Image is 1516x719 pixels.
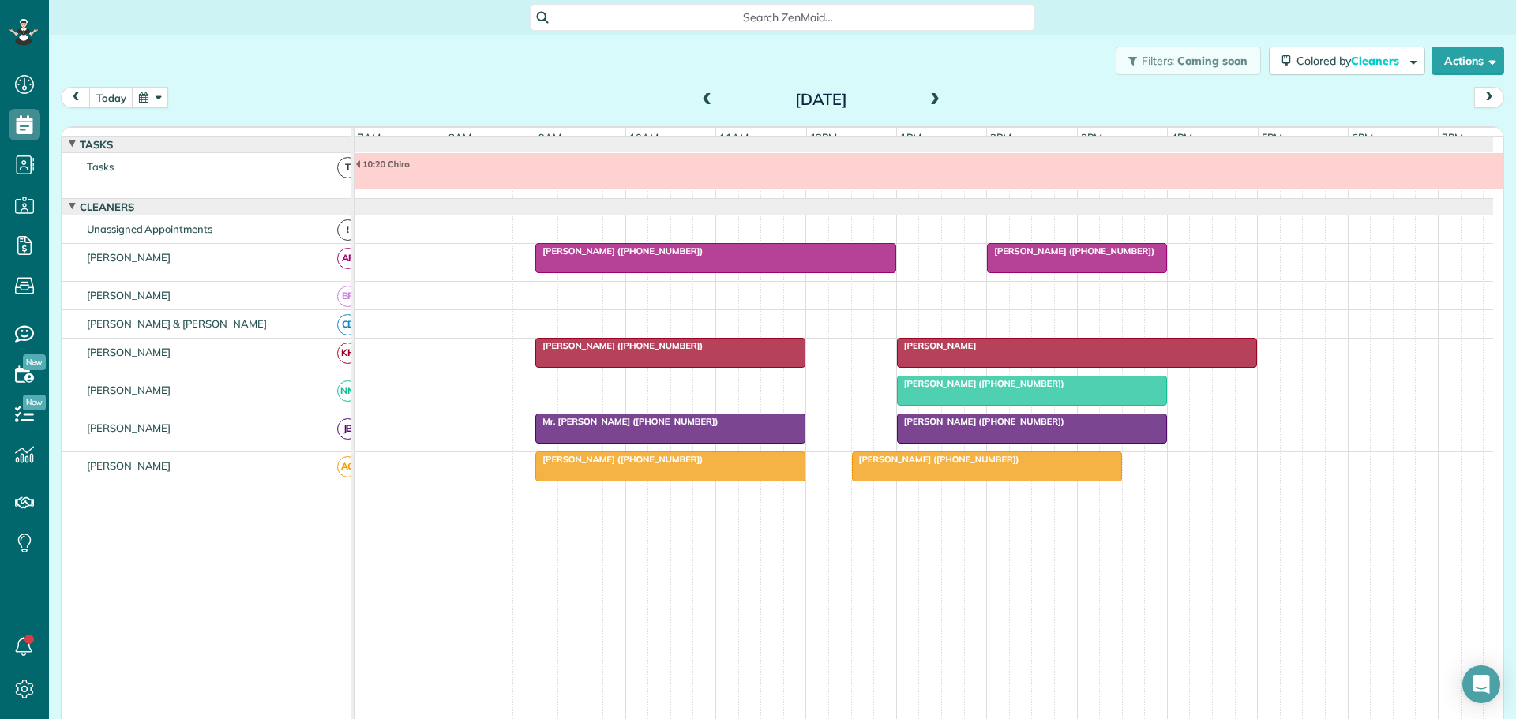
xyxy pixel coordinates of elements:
span: 3pm [1078,131,1105,144]
span: Cleaners [1351,54,1402,68]
span: [PERSON_NAME] ([PHONE_NUMBER]) [535,454,704,465]
span: [PERSON_NAME] ([PHONE_NUMBER]) [896,378,1065,389]
span: New [23,354,46,370]
span: NM [337,380,358,402]
button: today [89,87,133,108]
span: 10am [626,131,662,144]
span: [PERSON_NAME] [896,340,978,351]
span: Filters: [1142,54,1175,68]
span: 11am [716,131,752,144]
span: Unassigned Appointments [84,223,216,235]
span: Tasks [77,138,116,151]
button: Actions [1432,47,1504,75]
span: 6pm [1349,131,1376,144]
span: [PERSON_NAME] & [PERSON_NAME] [84,317,270,330]
span: 7pm [1439,131,1466,144]
span: [PERSON_NAME] ([PHONE_NUMBER]) [535,340,704,351]
span: AG [337,456,358,477]
span: 12pm [807,131,841,144]
span: 1pm [897,131,925,144]
span: [PERSON_NAME] [84,346,174,358]
span: [PERSON_NAME] ([PHONE_NUMBER]) [851,454,1020,465]
span: 5pm [1259,131,1286,144]
span: BR [337,286,358,307]
span: T [337,157,358,178]
button: prev [61,87,91,108]
span: CB [337,314,358,335]
span: [PERSON_NAME] ([PHONE_NUMBER]) [896,416,1065,427]
span: New [23,395,46,410]
span: 9am [535,131,565,144]
button: next [1474,87,1504,108]
span: AF [337,248,358,269]
span: [PERSON_NAME] [84,289,174,301]
span: 2pm [987,131,1015,144]
span: [PERSON_NAME] ([PHONE_NUMBER]) [535,245,704,257]
span: [PERSON_NAME] [84,459,174,472]
span: Tasks [84,160,117,173]
span: 4pm [1168,131,1195,144]
button: Colored byCleaners [1269,47,1425,75]
span: [PERSON_NAME] [84,421,174,434]
span: Colored by [1296,54,1405,68]
span: ! [337,219,358,241]
span: Coming soon [1177,54,1248,68]
span: JB [337,418,358,440]
span: 10:20 Chiro [355,159,411,170]
span: [PERSON_NAME] [84,384,174,396]
span: [PERSON_NAME] ([PHONE_NUMBER]) [986,245,1155,257]
span: 7am [355,131,384,144]
div: Open Intercom Messenger [1462,665,1500,703]
span: KH [337,343,358,364]
span: 8am [445,131,475,144]
span: [PERSON_NAME] [84,251,174,264]
h2: [DATE] [722,91,920,108]
span: Mr. [PERSON_NAME] ([PHONE_NUMBER]) [535,416,719,427]
span: Cleaners [77,200,137,213]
